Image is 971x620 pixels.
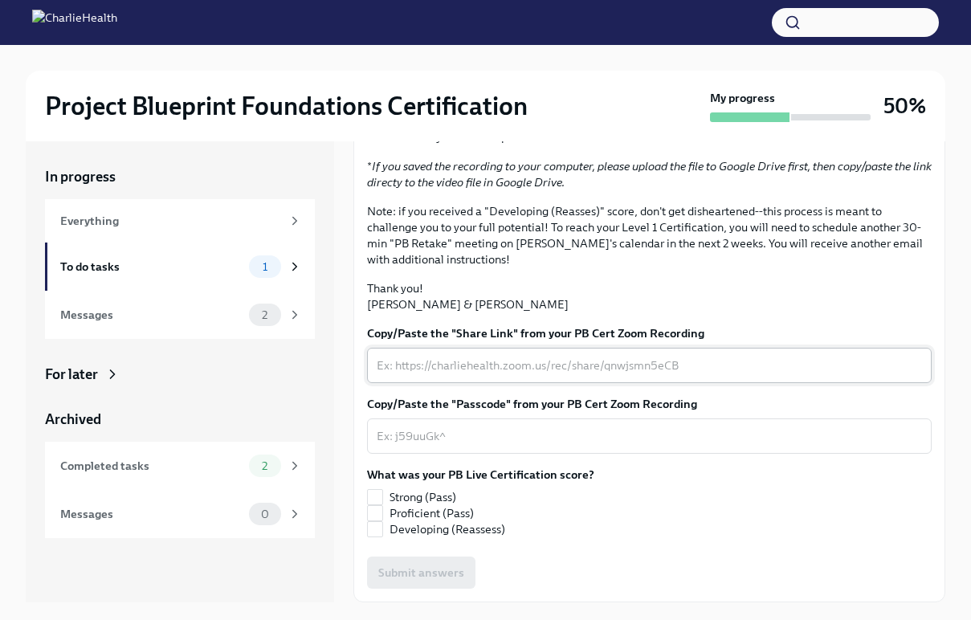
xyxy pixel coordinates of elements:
h2: Project Blueprint Foundations Certification [45,90,528,122]
div: Completed tasks [60,457,243,475]
div: Everything [60,212,281,230]
span: Strong (Pass) [390,489,456,505]
div: To do tasks [60,258,243,275]
span: 0 [251,508,279,520]
span: 1 [253,261,277,273]
a: Everything [45,199,315,243]
span: 2 [252,309,277,321]
div: Messages [60,306,243,324]
label: Copy/Paste the "Passcode" from your PB Cert Zoom Recording [367,396,932,412]
a: Messages2 [45,291,315,339]
div: Messages [60,505,243,523]
a: Messages0 [45,490,315,538]
span: 2 [252,460,277,472]
em: If you saved the recording to your computer, please upload the file to Google Drive first, then c... [367,159,932,190]
strong: My progress [710,90,775,106]
span: Developing (Reassess) [390,521,505,537]
p: Note: if you received a "Developing (Reasses)" score, don't get disheartened--this process is mea... [367,203,932,267]
a: Archived [45,410,315,429]
label: Copy/Paste the "Share Link" from your PB Cert Zoom Recording [367,325,932,341]
a: For later [45,365,315,384]
p: Thank you! [PERSON_NAME] & [PERSON_NAME] [367,280,932,312]
a: In progress [45,167,315,186]
span: Proficient (Pass) [390,505,474,521]
h3: 50% [883,92,926,120]
img: CharlieHealth [32,10,117,35]
a: Completed tasks2 [45,442,315,490]
a: To do tasks1 [45,243,315,291]
label: What was your PB Live Certification score? [367,467,594,483]
div: For later [45,365,98,384]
